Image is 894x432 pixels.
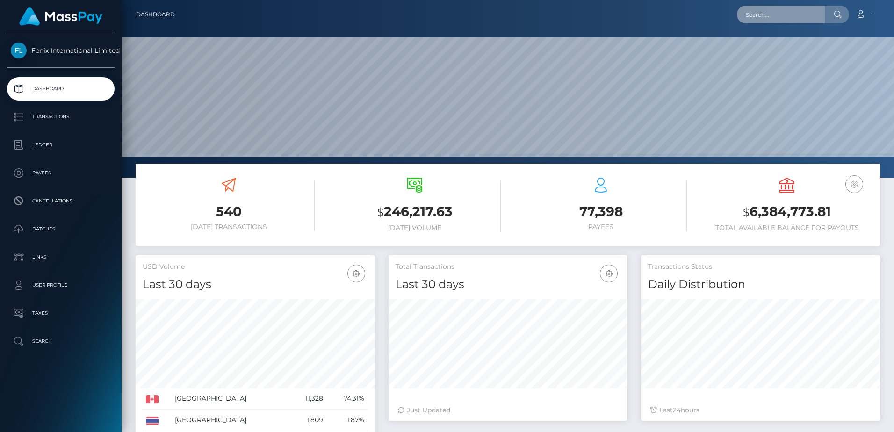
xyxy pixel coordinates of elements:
[289,388,326,410] td: 11,328
[7,302,115,325] a: Taxes
[11,138,111,152] p: Ledger
[143,262,368,272] h5: USD Volume
[143,202,315,221] h3: 540
[289,410,326,431] td: 1,809
[19,7,102,26] img: MassPay Logo
[326,410,368,431] td: 11.87%
[737,6,825,23] input: Search...
[136,5,175,24] a: Dashboard
[7,189,115,213] a: Cancellations
[172,410,289,431] td: [GEOGRAPHIC_DATA]
[701,202,873,222] h3: 6,384,773.81
[515,202,687,221] h3: 77,398
[701,224,873,232] h6: Total Available Balance for Payouts
[398,405,618,415] div: Just Updated
[143,223,315,231] h6: [DATE] Transactions
[7,330,115,353] a: Search
[11,43,27,58] img: Fenix International Limited
[11,278,111,292] p: User Profile
[11,334,111,348] p: Search
[11,222,111,236] p: Batches
[172,388,289,410] td: [GEOGRAPHIC_DATA]
[648,276,873,293] h4: Daily Distribution
[396,262,620,272] h5: Total Transactions
[143,276,368,293] h4: Last 30 days
[7,274,115,297] a: User Profile
[7,77,115,101] a: Dashboard
[7,245,115,269] a: Links
[11,194,111,208] p: Cancellations
[11,110,111,124] p: Transactions
[515,223,687,231] h6: Payees
[377,206,384,219] small: $
[11,82,111,96] p: Dashboard
[743,206,750,219] small: $
[11,166,111,180] p: Payees
[329,202,501,222] h3: 246,217.63
[7,133,115,157] a: Ledger
[650,405,871,415] div: Last hours
[7,161,115,185] a: Payees
[329,224,501,232] h6: [DATE] Volume
[146,395,159,403] img: CA.png
[146,417,159,425] img: TH.png
[326,388,368,410] td: 74.31%
[11,250,111,264] p: Links
[673,406,681,414] span: 24
[396,276,620,293] h4: Last 30 days
[7,217,115,241] a: Batches
[648,262,873,272] h5: Transactions Status
[11,306,111,320] p: Taxes
[7,105,115,129] a: Transactions
[7,46,115,55] span: Fenix International Limited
